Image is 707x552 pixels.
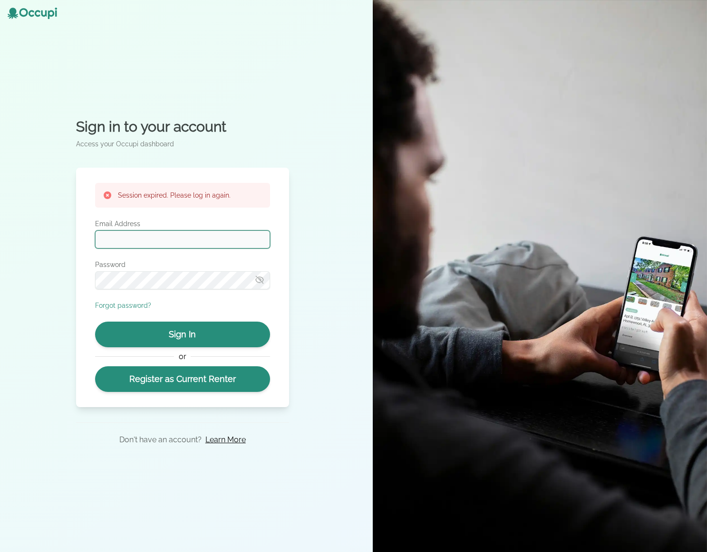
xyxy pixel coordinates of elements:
[95,260,270,269] label: Password
[95,366,270,392] a: Register as Current Renter
[76,139,289,149] p: Access your Occupi dashboard
[95,301,151,310] button: Forgot password?
[95,219,270,228] label: Email Address
[119,434,202,446] p: Don't have an account?
[95,322,270,347] button: Sign In
[76,118,289,135] h2: Sign in to your account
[205,434,246,446] a: Learn More
[174,351,191,362] span: or
[118,190,231,200] h3: Session expired. Please log in again.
